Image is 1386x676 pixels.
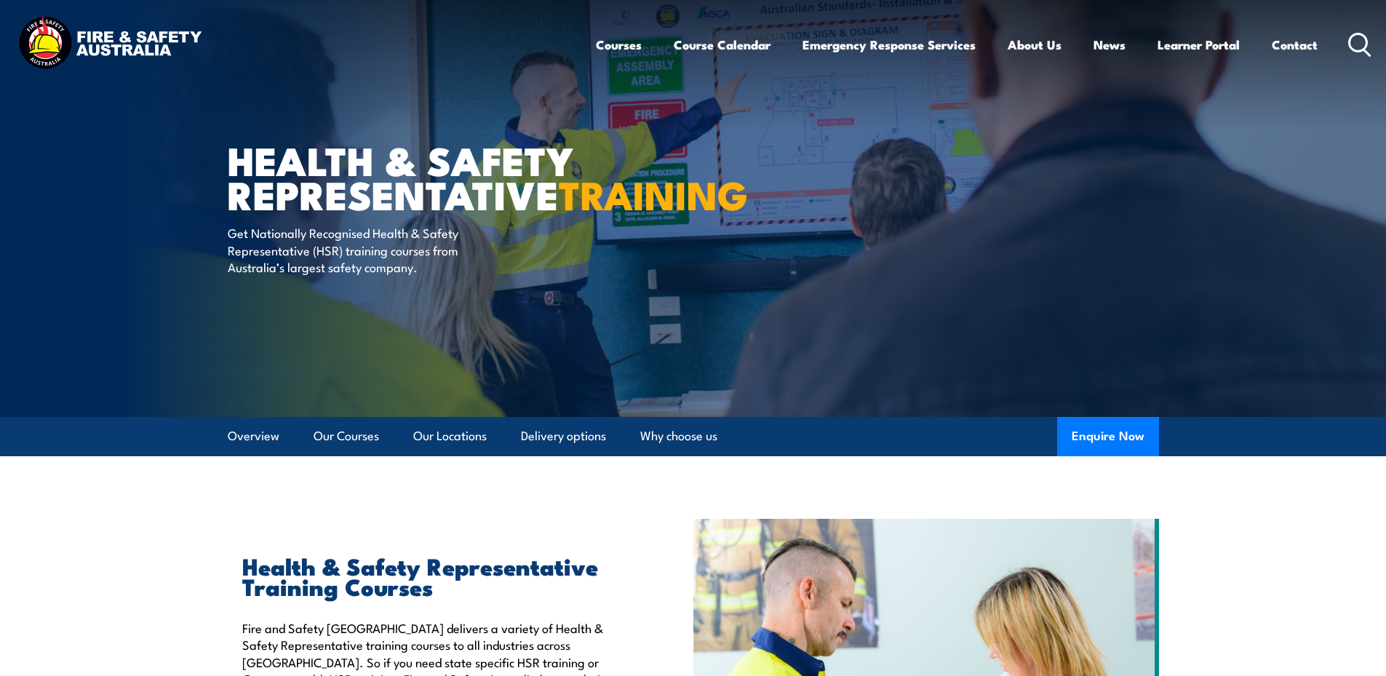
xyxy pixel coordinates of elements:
button: Enquire Now [1057,417,1159,456]
a: Courses [596,25,642,64]
a: Delivery options [521,417,606,456]
a: Emergency Response Services [802,25,976,64]
a: News [1094,25,1126,64]
a: Our Courses [314,417,379,456]
a: Contact [1272,25,1318,64]
a: Course Calendar [674,25,770,64]
a: Learner Portal [1158,25,1240,64]
h1: Health & Safety Representative [228,143,587,210]
a: Why choose us [640,417,717,456]
strong: TRAINING [559,163,748,223]
a: Overview [228,417,279,456]
a: About Us [1008,25,1062,64]
p: Get Nationally Recognised Health & Safety Representative (HSR) training courses from Australia’s ... [228,224,493,275]
a: Our Locations [413,417,487,456]
h2: Health & Safety Representative Training Courses [242,555,626,596]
